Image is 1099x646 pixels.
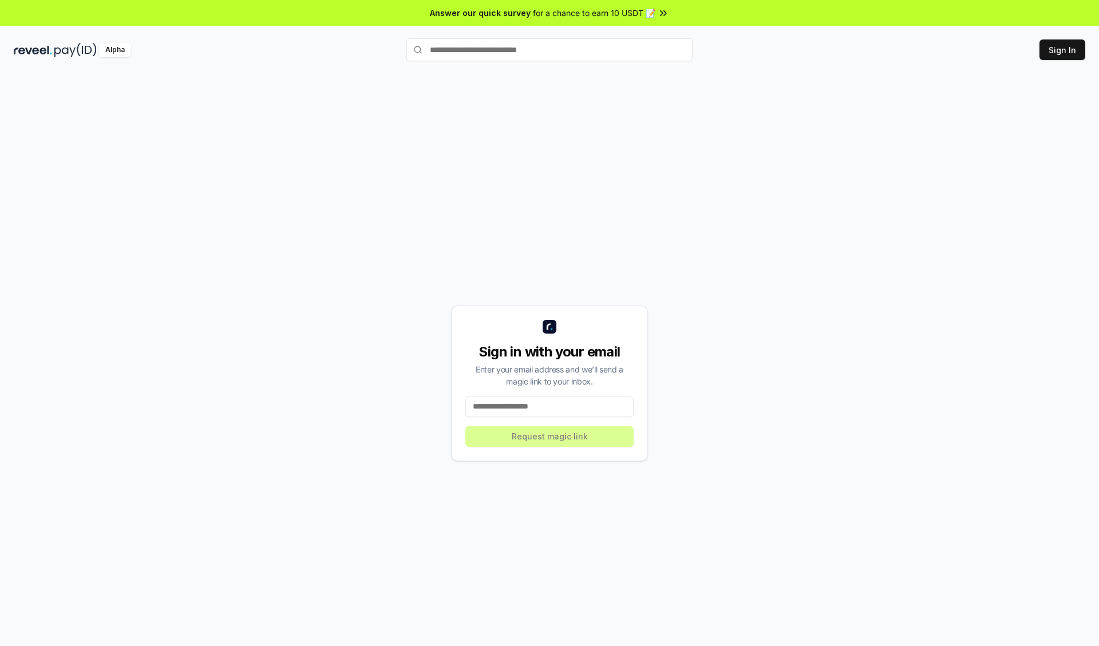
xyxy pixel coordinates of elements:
div: Alpha [99,43,131,57]
div: Sign in with your email [465,343,634,361]
img: reveel_dark [14,43,52,57]
span: Answer our quick survey [430,7,531,19]
button: Sign In [1039,39,1085,60]
span: for a chance to earn 10 USDT 📝 [533,7,655,19]
div: Enter your email address and we’ll send a magic link to your inbox. [465,363,634,387]
img: logo_small [543,320,556,334]
img: pay_id [54,43,97,57]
